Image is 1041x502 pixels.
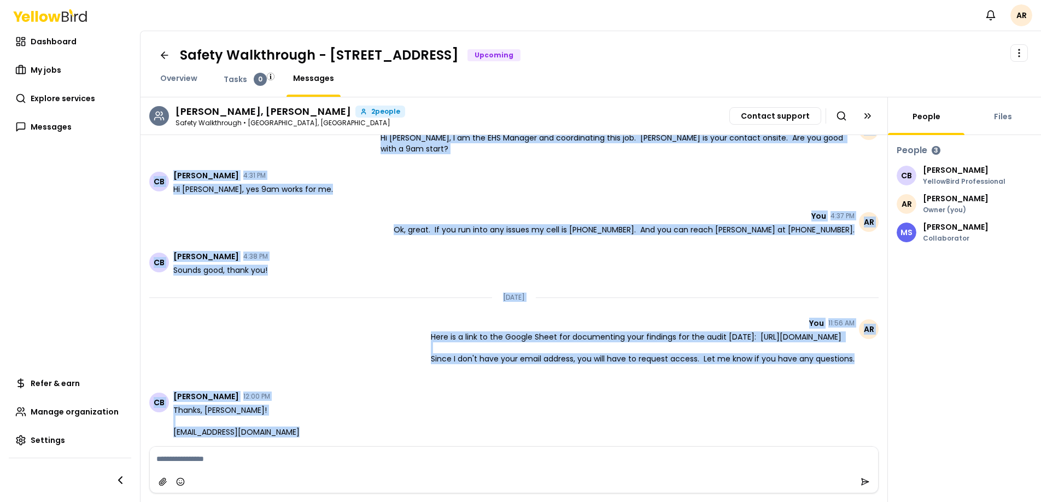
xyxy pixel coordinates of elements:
span: Tasks [224,74,247,85]
div: 0 [254,73,267,86]
time: 11:56 AM [828,320,855,326]
a: Settings [9,429,131,451]
span: [PERSON_NAME] [173,172,239,179]
a: Manage organization [9,401,131,423]
a: Explore services [9,87,131,109]
span: You [811,212,826,220]
time: 4:38 PM [243,253,268,260]
time: 12:00 PM [243,393,270,400]
p: [PERSON_NAME] [923,166,1005,174]
div: Upcoming [467,49,520,61]
span: My jobs [31,65,61,75]
div: 3 [932,146,940,155]
h3: People [897,144,927,157]
a: Messages [9,116,131,138]
span: CB [149,393,169,412]
span: AR [859,212,879,232]
span: AR [1010,4,1032,26]
p: Owner (you) [923,207,989,213]
a: Messages [286,73,341,84]
a: Refer & earn [9,372,131,394]
span: Here is a link to the Google Sheet for documenting your findings for the audit [DATE]: [URL][DOMA... [431,331,855,364]
span: AR [859,319,879,339]
span: Dashboard [31,36,77,47]
a: Tasks0 [217,73,273,86]
span: You [809,319,824,327]
time: 4:37 PM [831,213,855,219]
span: Thanks, [PERSON_NAME]! [EMAIL_ADDRESS][DOMAIN_NAME] [173,405,300,437]
span: 2 people [371,108,400,115]
div: Chat messages [141,135,887,446]
span: [PERSON_NAME] [173,393,239,400]
span: Explore services [31,93,95,104]
p: [PERSON_NAME] [923,195,989,202]
span: Messages [31,121,72,132]
span: [PERSON_NAME] [173,253,239,260]
span: Sounds good, thank you! [173,265,267,276]
a: Overview [154,73,204,84]
span: MS [897,223,916,242]
a: People [906,111,947,122]
a: Dashboard [9,31,131,52]
span: CB [149,172,169,191]
span: Settings [31,435,65,446]
span: AR [897,194,916,214]
span: Manage organization [31,406,119,417]
h1: Safety Walkthrough - [STREET_ADDRESS] [180,46,459,64]
span: Overview [160,73,197,84]
p: [DATE] [503,293,525,302]
span: Ok, great. If you run into any issues my cell is [PHONE_NUMBER]. And you can reach [PERSON_NAME] ... [394,224,855,235]
button: Contact support [729,107,821,125]
span: Hi [PERSON_NAME], yes 9am works for me. [173,184,333,195]
a: Files [987,111,1019,122]
p: [PERSON_NAME] [923,223,989,231]
p: Safety Walkthrough • [GEOGRAPHIC_DATA], [GEOGRAPHIC_DATA] [176,120,405,126]
h3: Chris Baker, Michael Schnupp [176,107,351,116]
span: Refer & earn [31,378,80,389]
span: Hi [PERSON_NAME], I am the EHS Manager and coordinating this job. [PERSON_NAME] is your contact o... [381,132,855,154]
time: 4:31 PM [243,172,266,179]
span: CB [897,166,916,185]
a: My jobs [9,59,131,81]
span: CB [149,253,169,272]
span: Messages [293,73,334,84]
p: Collaborator [923,235,989,242]
p: YellowBird Professional [923,178,1005,185]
